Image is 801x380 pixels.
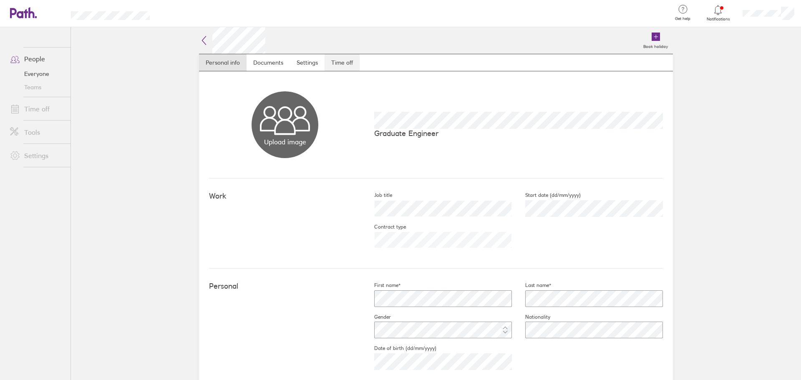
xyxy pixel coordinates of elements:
label: First name* [361,282,400,289]
a: Settings [3,147,71,164]
a: Tools [3,124,71,141]
label: Date of birth (dd/mm/yyyy) [361,345,436,352]
a: Time off [325,54,360,71]
a: Teams [3,81,71,94]
h4: Work [209,192,361,201]
label: Book holiday [638,42,673,49]
label: Start date (dd/mm/yyyy) [512,192,581,199]
span: Notifications [705,17,732,22]
label: Contract type [361,224,406,230]
span: Get help [669,16,696,21]
a: Documents [247,54,290,71]
label: Gender [361,314,391,320]
a: Personal info [199,54,247,71]
a: Everyone [3,67,71,81]
h4: Personal [209,282,361,291]
label: Job title [361,192,392,199]
p: Graduate Engineer [374,129,663,138]
label: Last name* [512,282,551,289]
a: Settings [290,54,325,71]
a: Notifications [705,4,732,22]
a: Book holiday [638,27,673,54]
label: Nationality [512,314,550,320]
a: Time off [3,101,71,117]
a: People [3,50,71,67]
